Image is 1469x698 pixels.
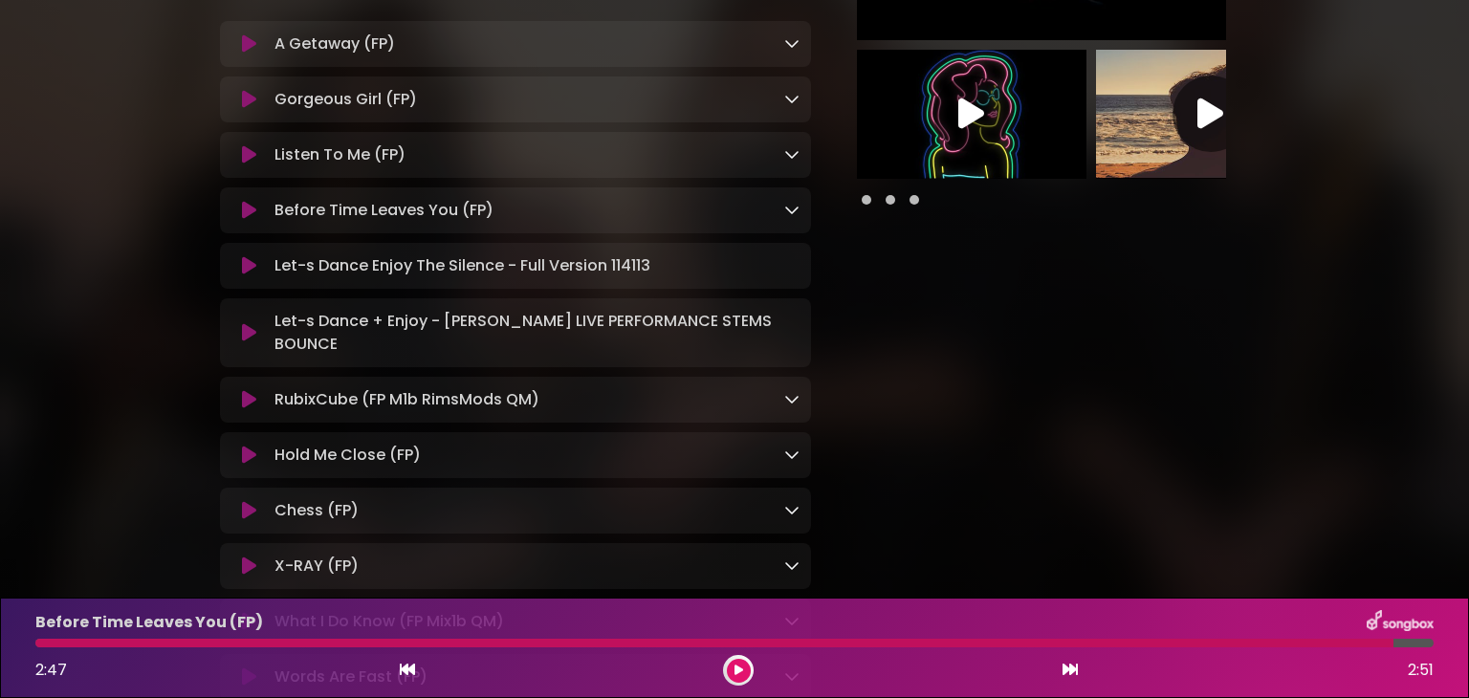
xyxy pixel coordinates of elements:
p: Let-s Dance + Enjoy - [PERSON_NAME] LIVE PERFORMANCE STEMS BOUNCE [274,310,799,356]
span: 2:51 [1408,659,1434,682]
p: X-RAY (FP) [274,555,359,578]
img: songbox-logo-white.png [1367,610,1434,635]
p: Before Time Leaves You (FP) [35,611,263,634]
img: Video Thumbnail [1096,50,1326,179]
p: Gorgeous Girl (FP) [274,88,417,111]
p: Listen To Me (FP) [274,143,406,166]
img: Video Thumbnail [857,50,1086,179]
span: 2:47 [35,659,67,681]
p: A Getaway (FP) [274,33,395,55]
p: Before Time Leaves You (FP) [274,199,493,222]
p: Let-s Dance Enjoy The Silence - Full Version 114113 [274,254,650,277]
p: Hold Me Close (FP) [274,444,421,467]
p: Chess (FP) [274,499,359,522]
p: RubixCube (FP M1b RimsMods QM) [274,388,539,411]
